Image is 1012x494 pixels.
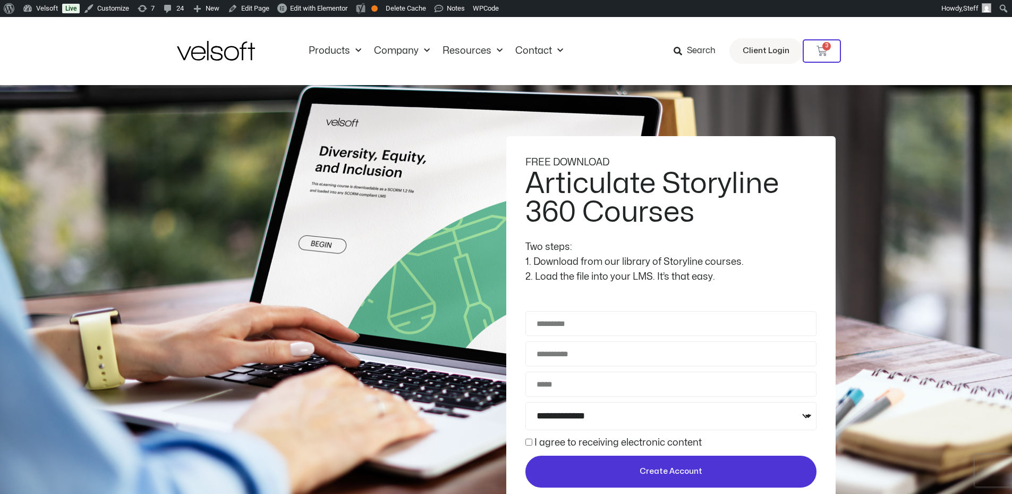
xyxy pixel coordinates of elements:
[62,4,80,13] a: Live
[803,39,841,63] a: 3
[368,45,436,57] a: CompanyMenu Toggle
[963,4,979,12] span: Steff
[525,270,817,284] div: 2. Load the file into your LMS. It’s that easy.
[302,45,368,57] a: ProductsMenu Toggle
[729,38,803,64] a: Client Login
[525,155,817,170] div: FREE DOWNLOAD
[525,240,817,255] div: Two steps:
[687,44,716,58] span: Search
[640,465,702,478] span: Create Account
[743,44,789,58] span: Client Login
[525,170,814,227] h2: Articulate Storyline 360 Courses
[177,41,255,61] img: Velsoft Training Materials
[822,42,831,51] span: 3
[674,42,723,60] a: Search
[509,45,569,57] a: ContactMenu Toggle
[302,45,569,57] nav: Menu
[290,4,347,12] span: Edit with Elementor
[525,255,817,270] div: 1. Download from our library of Storyline courses.
[534,438,702,447] label: I agree to receiving electronic content
[525,456,817,488] button: Create Account
[436,45,509,57] a: ResourcesMenu Toggle
[371,5,378,12] div: OK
